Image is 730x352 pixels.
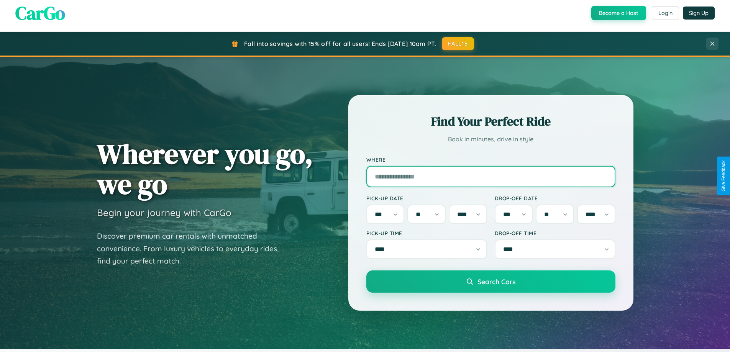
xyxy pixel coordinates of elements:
span: Search Cars [477,277,515,286]
p: Book in minutes, drive in style [366,134,615,145]
h3: Begin your journey with CarGo [97,207,231,218]
button: Sign Up [683,7,715,20]
h1: Wherever you go, we go [97,139,313,199]
label: Drop-off Time [495,230,615,236]
p: Discover premium car rentals with unmatched convenience. From luxury vehicles to everyday rides, ... [97,230,289,267]
label: Pick-up Time [366,230,487,236]
label: Where [366,156,615,163]
button: Login [652,6,679,20]
span: CarGo [15,0,65,26]
div: Give Feedback [721,160,726,192]
button: FALL15 [442,37,474,50]
h2: Find Your Perfect Ride [366,113,615,130]
span: Fall into savings with 15% off for all users! Ends [DATE] 10am PT. [244,40,436,47]
label: Drop-off Date [495,195,615,201]
label: Pick-up Date [366,195,487,201]
button: Search Cars [366,270,615,293]
button: Become a Host [591,6,646,20]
